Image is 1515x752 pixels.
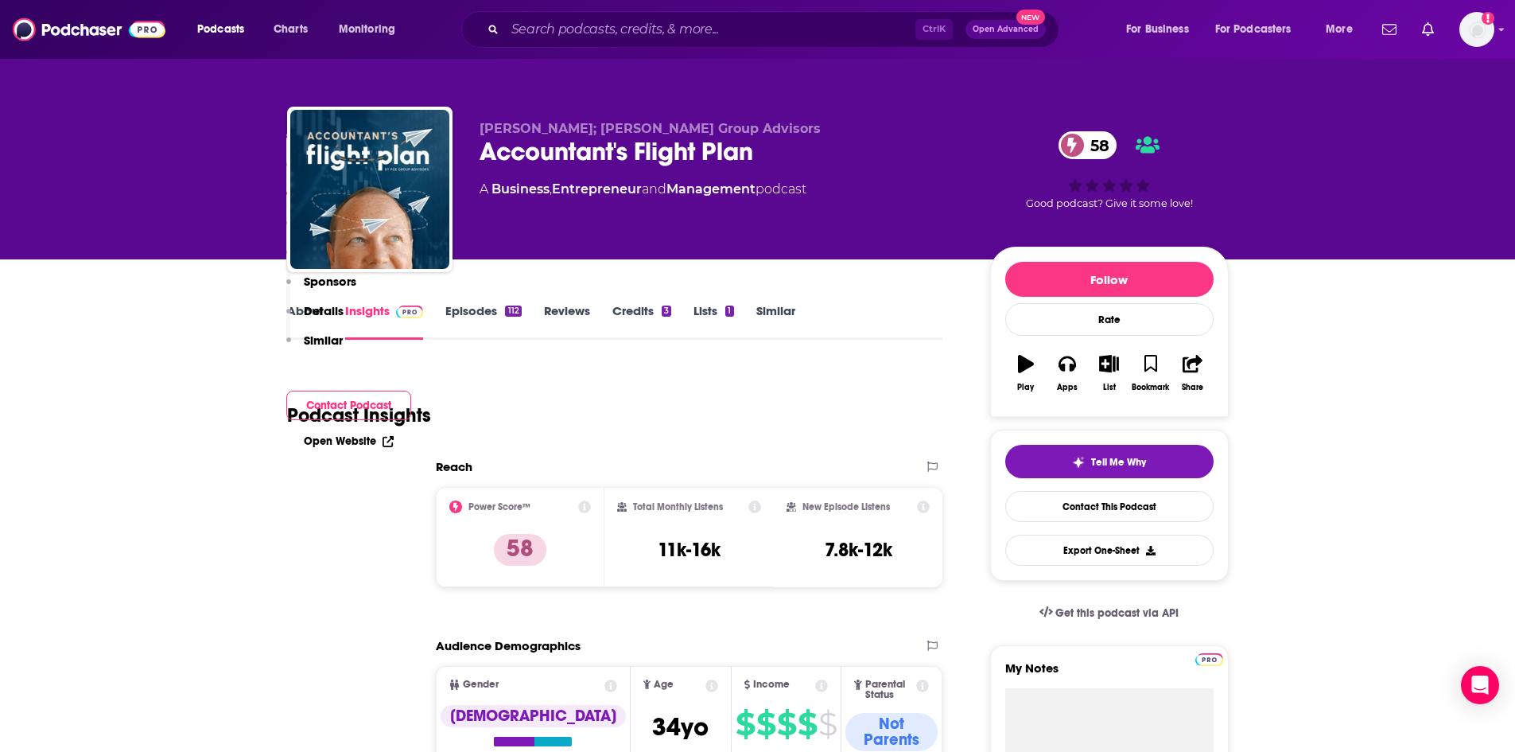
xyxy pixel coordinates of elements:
p: 58 [494,534,546,566]
a: Open Website [304,434,394,448]
div: Bookmark [1132,383,1169,392]
span: Tell Me Why [1091,456,1146,469]
span: Charts [274,18,308,41]
button: open menu [1315,17,1373,42]
button: Contact Podcast [286,391,411,420]
div: 3 [662,306,671,317]
a: Lists1 [693,303,733,340]
a: Pro website [1195,651,1223,666]
span: More [1326,18,1353,41]
h2: Reach [436,459,472,474]
span: [PERSON_NAME]; [PERSON_NAME] Group Advisors [480,121,821,136]
div: 58Good podcast? Give it some love! [990,121,1229,220]
a: Charts [263,17,317,42]
a: Credits3 [612,303,671,340]
a: Get this podcast via API [1027,594,1192,633]
h2: Audience Demographics [436,638,581,653]
button: Share [1171,345,1213,402]
button: open menu [328,17,416,42]
h2: Power Score™ [468,501,530,512]
span: Good podcast? Give it some love! [1026,197,1193,209]
span: Ctrl K [915,19,953,40]
div: 112 [505,306,521,317]
span: For Podcasters [1215,18,1292,41]
div: Not Parents [845,713,938,751]
div: 1 [725,306,733,317]
span: Income [753,680,790,690]
span: $ [818,711,837,737]
img: tell me why sparkle [1072,456,1085,469]
a: Show notifications dropdown [1416,16,1440,43]
span: $ [777,711,796,737]
label: My Notes [1005,660,1214,688]
h3: 11k-16k [658,538,721,562]
div: Play [1017,383,1034,392]
span: Gender [463,680,499,690]
a: Management [666,181,756,197]
button: Similar [286,333,343,362]
input: Search podcasts, credits, & more... [505,17,915,42]
button: open menu [186,17,265,42]
img: User Profile [1459,12,1494,47]
div: A podcast [480,180,806,199]
button: Follow [1005,262,1214,297]
a: Entrepreneur [552,181,642,197]
a: Reviews [544,303,590,340]
h2: New Episode Listens [802,501,890,512]
svg: Add a profile image [1482,12,1494,25]
a: Episodes112 [445,303,521,340]
button: List [1088,345,1129,402]
img: Podchaser Pro [1195,653,1223,666]
div: [DEMOGRAPHIC_DATA] [441,705,626,727]
button: Show profile menu [1459,12,1494,47]
a: Business [491,181,550,197]
a: Similar [756,303,795,340]
span: Monitoring [339,18,395,41]
button: tell me why sparkleTell Me Why [1005,445,1214,478]
a: Show notifications dropdown [1376,16,1403,43]
div: Search podcasts, credits, & more... [476,11,1074,48]
div: Rate [1005,303,1214,336]
p: Details [304,303,344,318]
span: New [1016,10,1045,25]
span: $ [756,711,775,737]
button: open menu [1115,17,1209,42]
span: Get this podcast via API [1055,606,1179,620]
span: 34 yo [652,711,709,742]
span: 58 [1074,131,1117,159]
button: Open AdvancedNew [965,20,1046,39]
span: For Business [1126,18,1189,41]
button: open menu [1205,17,1315,42]
a: Contact This Podcast [1005,491,1214,522]
span: $ [798,711,817,737]
div: Open Intercom Messenger [1461,666,1499,704]
span: and [642,181,666,197]
div: Apps [1057,383,1078,392]
button: Apps [1047,345,1088,402]
p: Similar [304,333,343,348]
h2: Total Monthly Listens [633,501,723,512]
span: Podcasts [197,18,244,41]
img: Accountant's Flight Plan [290,110,449,269]
img: Podchaser - Follow, Share and Rate Podcasts [13,14,165,45]
span: $ [736,711,755,737]
span: Age [654,680,674,690]
div: Share [1182,383,1203,392]
span: Open Advanced [973,25,1039,33]
span: Parental Status [865,680,914,700]
div: List [1103,383,1116,392]
span: , [550,181,552,197]
a: 58 [1059,131,1117,159]
button: Details [286,303,344,333]
h3: 7.8k-12k [825,538,892,562]
button: Bookmark [1130,345,1171,402]
button: Play [1005,345,1047,402]
span: Logged in as winmo [1459,12,1494,47]
button: Export One-Sheet [1005,535,1214,566]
